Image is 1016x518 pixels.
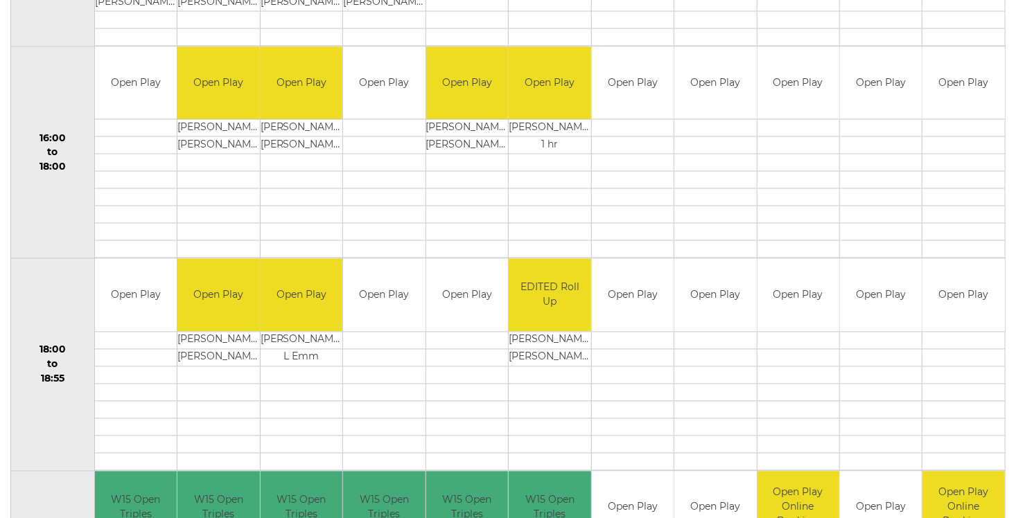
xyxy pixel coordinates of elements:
[509,259,590,332] td: EDITED Roll Up
[426,137,508,154] td: [PERSON_NAME]
[509,349,590,366] td: [PERSON_NAME]
[757,47,839,120] td: Open Play
[95,47,177,120] td: Open Play
[757,259,839,332] td: Open Play
[592,47,674,120] td: Open Play
[426,47,508,120] td: Open Play
[509,47,590,120] td: Open Play
[261,349,342,366] td: L Emm
[261,47,342,120] td: Open Play
[177,349,259,366] td: [PERSON_NAME]
[592,259,674,332] td: Open Play
[11,259,95,472] td: 18:00 to 18:55
[674,47,756,120] td: Open Play
[426,259,508,332] td: Open Play
[509,137,590,154] td: 1 hr
[840,259,922,332] td: Open Play
[177,47,259,120] td: Open Play
[177,332,259,349] td: [PERSON_NAME]
[261,259,342,332] td: Open Play
[922,47,1005,120] td: Open Play
[177,120,259,137] td: [PERSON_NAME]
[11,46,95,259] td: 16:00 to 18:00
[674,259,756,332] td: Open Play
[261,332,342,349] td: [PERSON_NAME]
[509,332,590,349] td: [PERSON_NAME]
[509,120,590,137] td: [PERSON_NAME]
[922,259,1005,332] td: Open Play
[95,259,177,332] td: Open Play
[840,47,922,120] td: Open Play
[343,47,425,120] td: Open Play
[426,120,508,137] td: [PERSON_NAME]
[177,259,259,332] td: Open Play
[261,137,342,154] td: [PERSON_NAME]
[261,120,342,137] td: [PERSON_NAME]
[343,259,425,332] td: Open Play
[177,137,259,154] td: [PERSON_NAME]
